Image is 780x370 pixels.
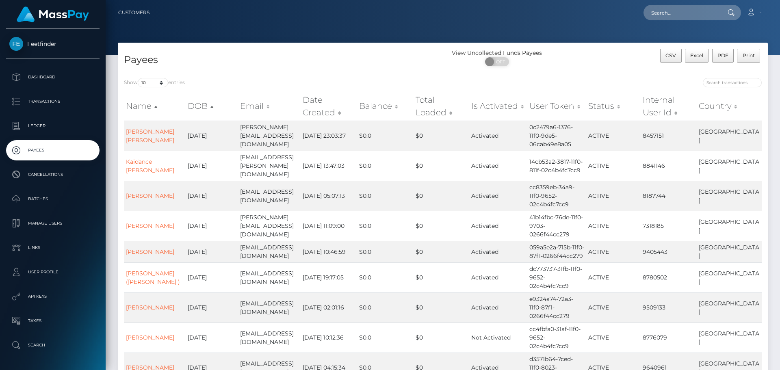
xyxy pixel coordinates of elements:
td: 059a5e2a-715b-11f0-87f1-0266f44cc279 [527,241,587,262]
span: Print [743,52,755,58]
td: $0 [414,121,469,151]
td: [DATE] 02:01:16 [301,292,357,322]
a: Kaidance [PERSON_NAME] [126,158,174,174]
h4: Payees [124,53,437,67]
td: ACTIVE [586,241,641,262]
label: Show entries [124,78,185,87]
a: API Keys [6,286,100,307]
a: Dashboard [6,67,100,87]
p: API Keys [9,290,96,303]
td: [DATE] [186,211,238,241]
td: e9324a74-72a3-11f0-87f1-0266f44cc279 [527,292,587,322]
td: Activated [469,121,527,151]
a: [PERSON_NAME] [126,222,174,229]
td: $0 [414,292,469,322]
td: Activated [469,151,527,181]
img: MassPay Logo [17,6,89,22]
a: Ledger [6,116,100,136]
a: [PERSON_NAME] [126,248,174,255]
p: Search [9,339,96,351]
td: $0 [414,262,469,292]
div: View Uncollected Funds Payees [443,49,551,57]
p: Payees [9,144,96,156]
input: Search transactions [703,78,762,87]
a: [PERSON_NAME] ([PERSON_NAME] ) [126,270,180,286]
button: Excel [685,49,709,63]
td: cc4fbfa0-31af-11f0-9652-02c4b4fc7cc9 [527,322,587,353]
td: [GEOGRAPHIC_DATA] [697,241,762,262]
td: [DATE] 11:09:00 [301,211,357,241]
th: Total Loaded: activate to sort column ascending [414,92,469,121]
td: [GEOGRAPHIC_DATA] [697,292,762,322]
td: [GEOGRAPHIC_DATA] [697,262,762,292]
td: [GEOGRAPHIC_DATA] [697,211,762,241]
td: dc773737-31fb-11f0-9652-02c4b4fc7cc9 [527,262,587,292]
a: Customers [118,4,149,21]
span: Feetfinder [6,40,100,48]
span: Excel [690,52,703,58]
th: Country: activate to sort column ascending [697,92,762,121]
span: CSV [665,52,676,58]
a: User Profile [6,262,100,282]
th: Internal User Id: activate to sort column ascending [641,92,697,121]
span: PDF [717,52,728,58]
img: Feetfinder [9,37,23,51]
th: Email: activate to sort column ascending [238,92,301,121]
td: ACTIVE [586,211,641,241]
td: [EMAIL_ADDRESS][DOMAIN_NAME] [238,292,301,322]
td: Activated [469,241,527,262]
p: Dashboard [9,71,96,83]
td: $0.0 [357,181,414,211]
td: [EMAIL_ADDRESS][DOMAIN_NAME] [238,322,301,353]
a: [PERSON_NAME] [PERSON_NAME] [126,128,174,144]
td: $0 [414,241,469,262]
p: User Profile [9,266,96,278]
a: Payees [6,140,100,160]
td: [EMAIL_ADDRESS][DOMAIN_NAME] [238,241,301,262]
a: Links [6,238,100,258]
a: Taxes [6,311,100,331]
p: Transactions [9,95,96,108]
td: ACTIVE [586,151,641,181]
a: [PERSON_NAME] [126,304,174,311]
p: Taxes [9,315,96,327]
td: [DATE] [186,262,238,292]
td: [DATE] [186,241,238,262]
td: 0c2479a6-1376-11f0-9de5-06cab49e8a05 [527,121,587,151]
td: [GEOGRAPHIC_DATA] [697,151,762,181]
th: Name: activate to sort column ascending [124,92,186,121]
td: cc8359eb-34a9-11f0-9652-02c4b4fc7cc9 [527,181,587,211]
td: Activated [469,292,527,322]
button: PDF [712,49,734,63]
a: Transactions [6,91,100,112]
th: DOB: activate to sort column descending [186,92,238,121]
th: Status: activate to sort column ascending [586,92,641,121]
td: [GEOGRAPHIC_DATA] [697,121,762,151]
p: Links [9,242,96,254]
a: Cancellations [6,164,100,185]
td: 7318185 [641,211,697,241]
td: $0.0 [357,322,414,353]
td: ACTIVE [586,121,641,151]
p: Ledger [9,120,96,132]
p: Batches [9,193,96,205]
td: Activated [469,211,527,241]
td: $0 [414,211,469,241]
p: Manage Users [9,217,96,229]
button: Print [737,49,760,63]
td: $0.0 [357,121,414,151]
td: 41b14fbc-76de-11f0-9703-0266f44cc279 [527,211,587,241]
td: Activated [469,181,527,211]
td: $0.0 [357,211,414,241]
td: 8187744 [641,181,697,211]
td: 14cb53a2-3817-11f0-811f-02c4b4fc7cc9 [527,151,587,181]
td: $0.0 [357,241,414,262]
td: $0 [414,151,469,181]
td: [DATE] 05:07:13 [301,181,357,211]
td: $0.0 [357,151,414,181]
select: Showentries [138,78,168,87]
td: Not Activated [469,322,527,353]
td: [DATE] [186,181,238,211]
td: $0.0 [357,262,414,292]
button: CSV [660,49,682,63]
